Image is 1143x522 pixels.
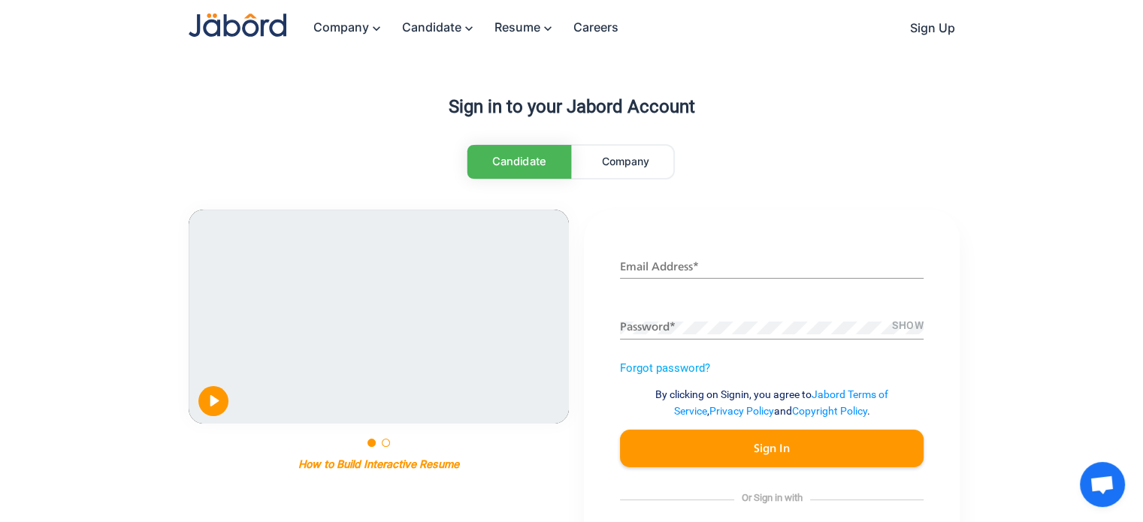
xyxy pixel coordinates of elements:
[492,155,546,168] span: Candidate
[467,145,572,179] a: Candidate
[1080,462,1125,507] div: Open chat
[620,430,924,467] button: Sign In
[602,155,649,167] span: Company
[369,21,387,36] mat-icon: keyboard_arrow_down
[620,386,924,420] p: By clicking on Signin, you agree to , and .
[892,320,924,332] span: SHOW
[461,21,479,36] mat-icon: keyboard_arrow_down
[578,146,673,178] a: Company
[540,21,558,36] mat-icon: keyboard_arrow_down
[479,12,558,44] a: Resume
[709,405,774,417] a: Privacy Policy
[298,12,387,44] a: Company
[298,457,361,470] p: How to Build
[734,492,810,503] span: Or Sign in with
[189,14,286,37] img: Jabord
[620,361,710,375] a: Forgot password?
[387,12,479,44] a: Candidate
[198,386,228,416] button: Play
[754,443,790,454] span: Sign In
[364,457,459,470] p: Interactive Resume
[674,388,889,417] a: Jabord Terms of Service
[189,96,955,117] h3: Sign in to your Jabord Account
[792,405,867,417] a: Copyright Policy
[895,13,955,44] a: Sign Up
[558,12,618,43] a: Careers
